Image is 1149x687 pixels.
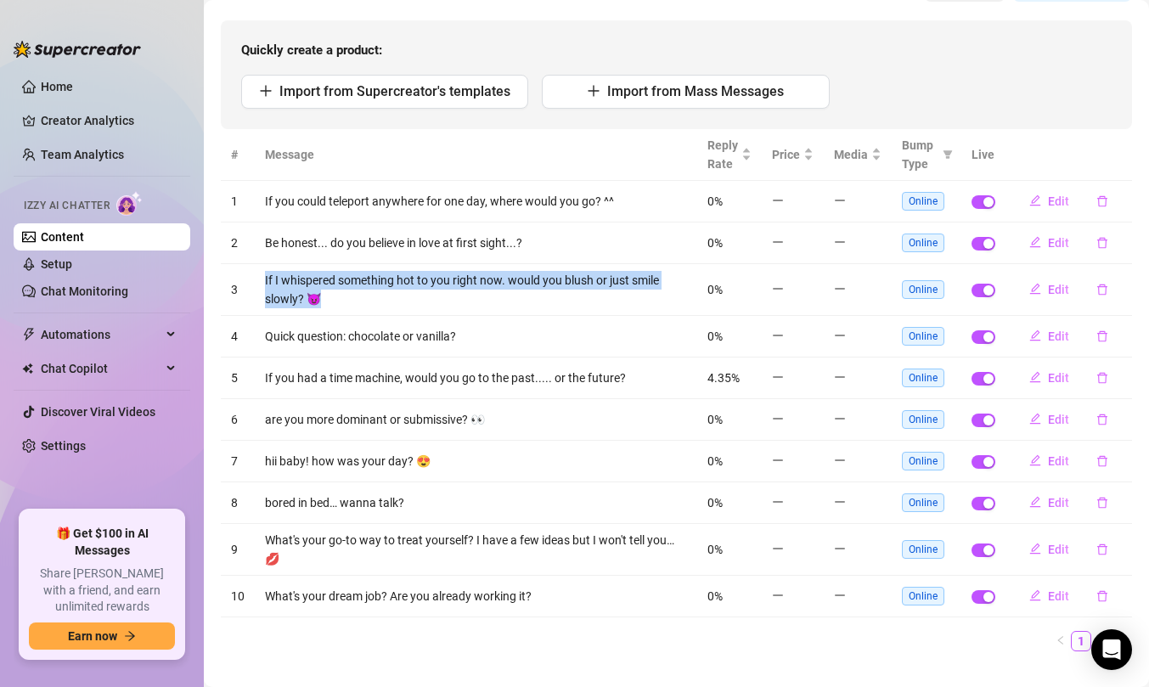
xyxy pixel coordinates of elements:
span: Chat Copilot [41,355,161,382]
th: Price [762,129,824,181]
span: delete [1096,590,1108,602]
a: Chat Monitoring [41,284,128,298]
button: Edit [1016,276,1083,303]
th: Message [255,129,697,181]
th: Media [824,129,892,181]
button: Edit [1016,229,1083,256]
span: Online [902,369,944,387]
a: Team Analytics [41,148,124,161]
span: minus [772,543,784,555]
span: Edit [1048,371,1069,385]
span: minus [772,194,784,206]
span: delete [1096,330,1108,342]
span: edit [1029,236,1041,248]
span: delete [1096,414,1108,425]
span: filter [943,149,953,160]
button: delete [1083,406,1122,433]
li: 1 [1071,631,1091,651]
span: 0% [707,236,723,250]
a: Settings [41,439,86,453]
a: Setup [41,257,72,271]
span: Edit [1048,413,1069,426]
td: hii baby! how was your day? 😍 [255,441,697,482]
td: 2 [221,222,255,264]
span: Price [772,145,800,164]
span: edit [1029,283,1041,295]
span: minus [834,194,846,206]
span: filter [939,132,956,177]
span: minus [772,329,784,341]
span: Online [902,410,944,429]
img: AI Chatter [116,191,143,216]
span: 🎁 Get $100 in AI Messages [29,526,175,559]
td: 10 [221,576,255,617]
a: Content [41,230,84,244]
span: minus [834,543,846,555]
span: 0% [707,496,723,510]
span: Import from Supercreator's templates [279,83,510,99]
span: edit [1029,371,1041,383]
span: minus [772,454,784,466]
span: Reply Rate [707,136,738,173]
span: Online [902,452,944,470]
th: Live [961,129,1005,181]
span: minus [772,283,784,295]
span: minus [772,413,784,425]
div: Open Intercom Messenger [1091,629,1132,670]
span: delete [1096,195,1108,207]
td: If you could teleport anywhere for one day, where would you go? ^^ [255,181,697,222]
span: Online [902,192,944,211]
span: edit [1029,589,1041,601]
span: 0% [707,413,723,426]
span: Online [902,280,944,299]
td: are you more dominant or submissive? 👀 [255,399,697,441]
span: minus [834,329,846,341]
img: logo-BBDzfeDw.svg [14,41,141,58]
button: Edit [1016,583,1083,610]
button: left [1050,631,1071,651]
span: Share [PERSON_NAME] with a friend, and earn unlimited rewards [29,566,175,616]
td: If I whispered something hot to you right now. would you blush or just smile slowly? 😈 [255,264,697,316]
span: minus [834,236,846,248]
span: Edit [1048,194,1069,208]
span: 0% [707,329,723,343]
button: delete [1083,448,1122,475]
td: 6 [221,399,255,441]
a: Creator Analytics [41,107,177,134]
span: Online [902,540,944,559]
span: left [1056,635,1066,645]
button: Edit [1016,489,1083,516]
button: delete [1083,536,1122,563]
span: edit [1029,329,1041,341]
span: 0% [707,454,723,468]
span: Edit [1048,589,1069,603]
button: delete [1083,364,1122,391]
span: edit [1029,413,1041,425]
button: delete [1083,229,1122,256]
span: 0% [707,283,723,296]
span: minus [834,454,846,466]
span: Media [834,145,868,164]
button: Edit [1016,536,1083,563]
td: bored in bed… wanna talk? [255,482,697,524]
th: Reply Rate [697,129,762,181]
span: edit [1029,194,1041,206]
span: edit [1029,454,1041,466]
span: edit [1029,496,1041,508]
span: Edit [1048,543,1069,556]
a: Discover Viral Videos [41,405,155,419]
button: delete [1083,489,1122,516]
span: 0% [707,194,723,208]
button: Import from Mass Messages [542,75,829,109]
td: What's your go-to way to treat yourself? I have a few ideas but I won't tell you… 💋 [255,524,697,576]
span: minus [834,283,846,295]
button: delete [1083,276,1122,303]
span: edit [1029,543,1041,555]
span: Online [902,493,944,512]
td: 1 [221,181,255,222]
span: minus [834,496,846,508]
span: minus [772,496,784,508]
button: Edit [1016,406,1083,433]
span: Edit [1048,329,1069,343]
td: Be honest... do you believe in love at first sight...? [255,222,697,264]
